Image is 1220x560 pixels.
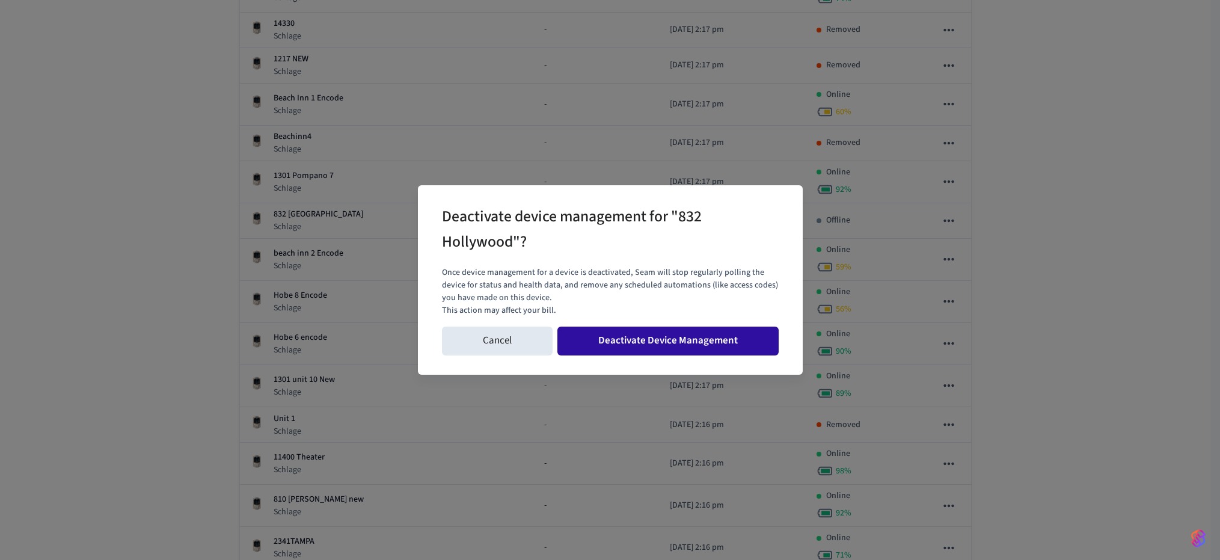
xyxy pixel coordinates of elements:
[442,327,553,355] button: Cancel
[442,200,745,261] h2: Deactivate device management for "832 Hollywood"?
[1191,529,1206,548] img: SeamLogoGradient.69752ec5.svg
[442,304,779,317] p: This action may affect your bill.
[557,327,779,355] button: Deactivate Device Management
[442,266,779,304] p: Once device management for a device is deactivated, Seam will stop regularly polling the device f...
